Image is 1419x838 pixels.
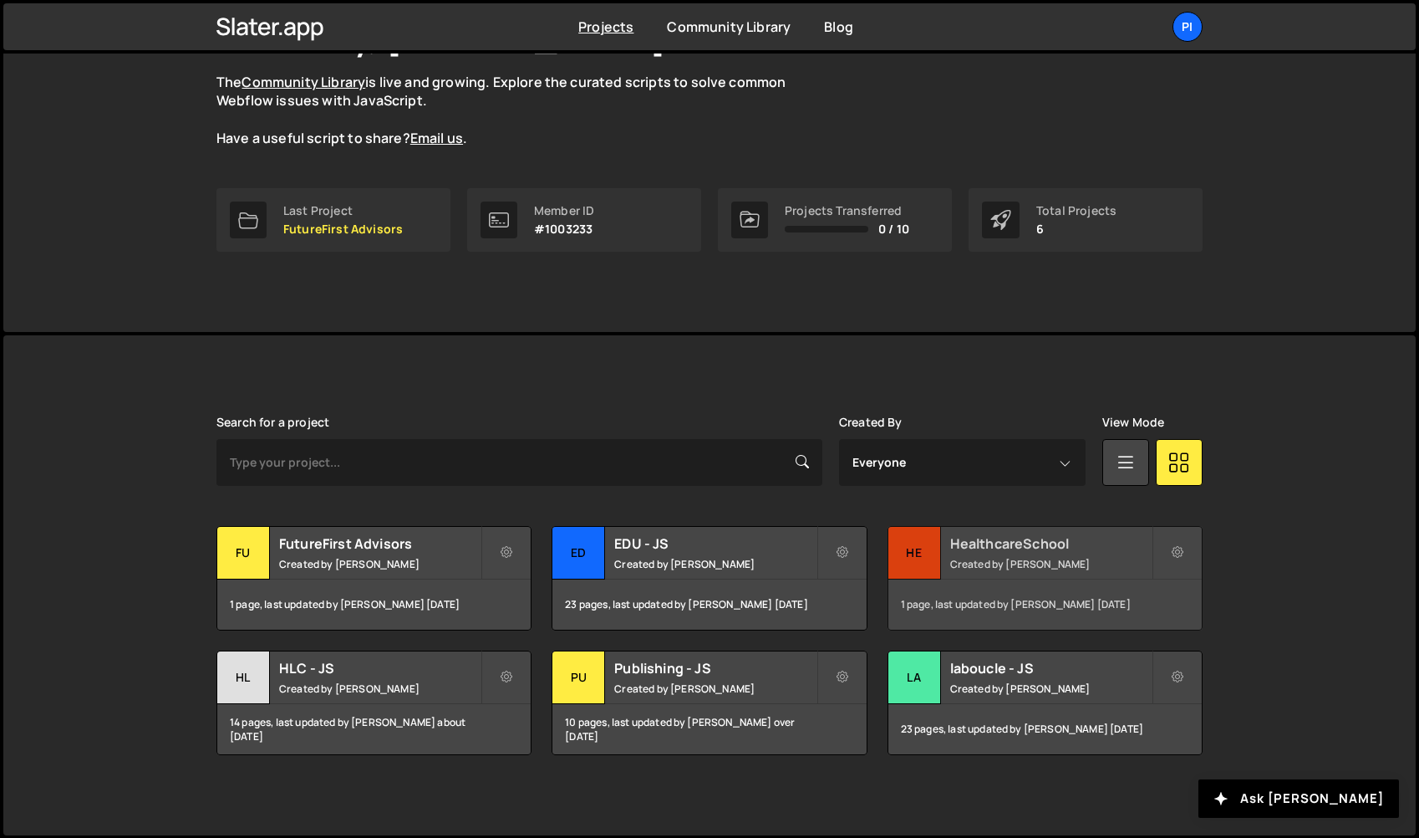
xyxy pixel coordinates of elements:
p: #1003233 [534,222,594,236]
div: la [888,651,941,704]
div: 14 pages, last updated by [PERSON_NAME] about [DATE] [217,704,531,754]
div: Projects Transferred [785,204,909,217]
div: HL [217,651,270,704]
div: Pu [552,651,605,704]
div: Total Projects [1036,204,1116,217]
a: Pi [1172,12,1203,42]
label: Created By [839,416,903,429]
h2: laboucle - JS [950,659,1152,677]
h2: Publishing - JS [614,659,816,677]
a: Blog [824,18,853,36]
div: He [888,527,941,580]
a: He HealthcareSchool Created by [PERSON_NAME] 1 page, last updated by [PERSON_NAME] [DATE] [888,526,1203,631]
small: Created by [PERSON_NAME] [614,557,816,571]
div: Last Project [283,204,403,217]
small: Created by [PERSON_NAME] [279,557,481,571]
div: 1 page, last updated by [PERSON_NAME] [DATE] [888,580,1202,630]
span: 0 / 10 [878,222,909,236]
div: 1 page, last updated by [PERSON_NAME] [DATE] [217,580,531,630]
input: Type your project... [216,439,822,486]
h2: HLC - JS [279,659,481,677]
div: Member ID [534,204,594,217]
h2: HealthcareSchool [950,534,1152,553]
small: Created by [PERSON_NAME] [950,682,1152,696]
h2: FutureFirst Advisors [279,534,481,553]
small: Created by [PERSON_NAME] [614,682,816,696]
a: ED EDU - JS Created by [PERSON_NAME] 23 pages, last updated by [PERSON_NAME] [DATE] [552,526,867,631]
a: la laboucle - JS Created by [PERSON_NAME] 23 pages, last updated by [PERSON_NAME] [DATE] [888,651,1203,755]
button: Ask [PERSON_NAME] [1198,779,1399,818]
div: Fu [217,527,270,580]
p: 6 [1036,222,1116,236]
a: Community Library [242,73,365,91]
label: Search for a project [216,416,329,429]
small: Created by [PERSON_NAME] [950,557,1152,571]
a: Pu Publishing - JS Created by [PERSON_NAME] 10 pages, last updated by [PERSON_NAME] over [DATE] [552,651,867,755]
label: View Mode [1102,416,1164,429]
div: 23 pages, last updated by [PERSON_NAME] [DATE] [552,580,866,630]
a: Community Library [667,18,791,36]
div: 23 pages, last updated by [PERSON_NAME] [DATE] [888,704,1202,754]
a: Email us [410,129,463,147]
a: HL HLC - JS Created by [PERSON_NAME] 14 pages, last updated by [PERSON_NAME] about [DATE] [216,651,531,755]
a: Projects [578,18,633,36]
p: The is live and growing. Explore the curated scripts to solve common Webflow issues with JavaScri... [216,73,818,148]
div: ED [552,527,605,580]
div: 10 pages, last updated by [PERSON_NAME] over [DATE] [552,704,866,754]
p: FutureFirst Advisors [283,222,403,236]
small: Created by [PERSON_NAME] [279,682,481,696]
a: Last Project FutureFirst Advisors [216,188,450,252]
h2: EDU - JS [614,534,816,553]
a: Fu FutureFirst Advisors Created by [PERSON_NAME] 1 page, last updated by [PERSON_NAME] [DATE] [216,526,531,631]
